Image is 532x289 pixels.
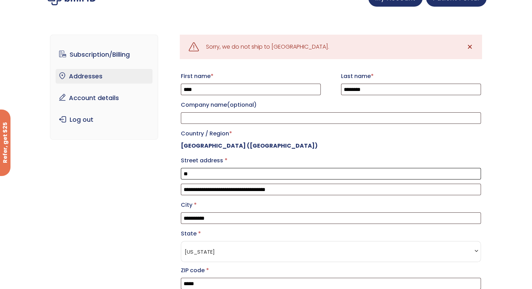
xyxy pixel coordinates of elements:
strong: [GEOGRAPHIC_DATA] ([GEOGRAPHIC_DATA]) [181,142,318,150]
a: Account details [56,91,152,105]
nav: Account pages [50,35,158,140]
label: ZIP code [181,265,481,276]
label: Company name [181,99,481,111]
label: Last name [341,71,481,82]
label: State [181,228,481,239]
span: ✕ [467,42,473,52]
label: Country / Region [181,128,481,139]
label: First name [181,71,321,82]
span: California [185,245,477,258]
label: Street address [181,155,481,166]
a: ✕ [463,40,477,54]
a: Log out [56,112,152,127]
span: State [181,241,481,262]
a: Subscription/Billing [56,47,152,62]
a: Addresses [56,69,152,84]
label: City [181,199,481,211]
div: Sorry, we do not ship to [GEOGRAPHIC_DATA]. [206,42,329,52]
span: (optional) [227,101,257,109]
